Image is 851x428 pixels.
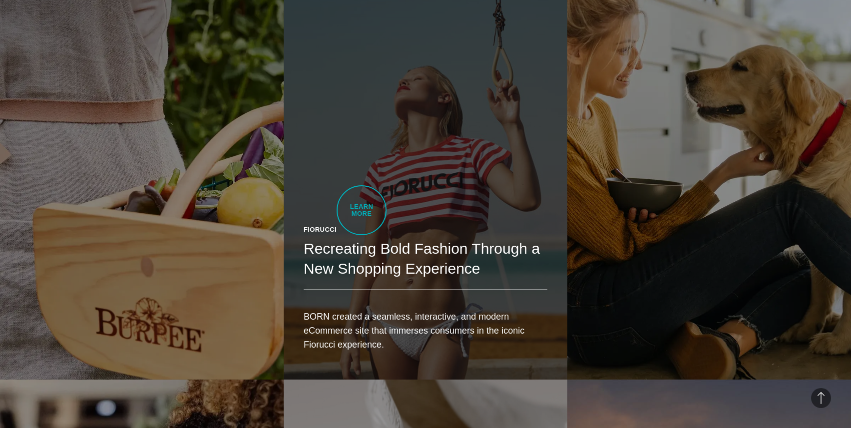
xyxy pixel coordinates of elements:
[304,225,547,235] div: Fiorucci
[811,388,831,408] button: Back to Top
[304,239,547,279] h2: Recreating Bold Fashion Through a New Shopping Experience
[304,310,547,352] p: BORN created a seamless, interactive, and modern eCommerce site that immerses consumers in the ic...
